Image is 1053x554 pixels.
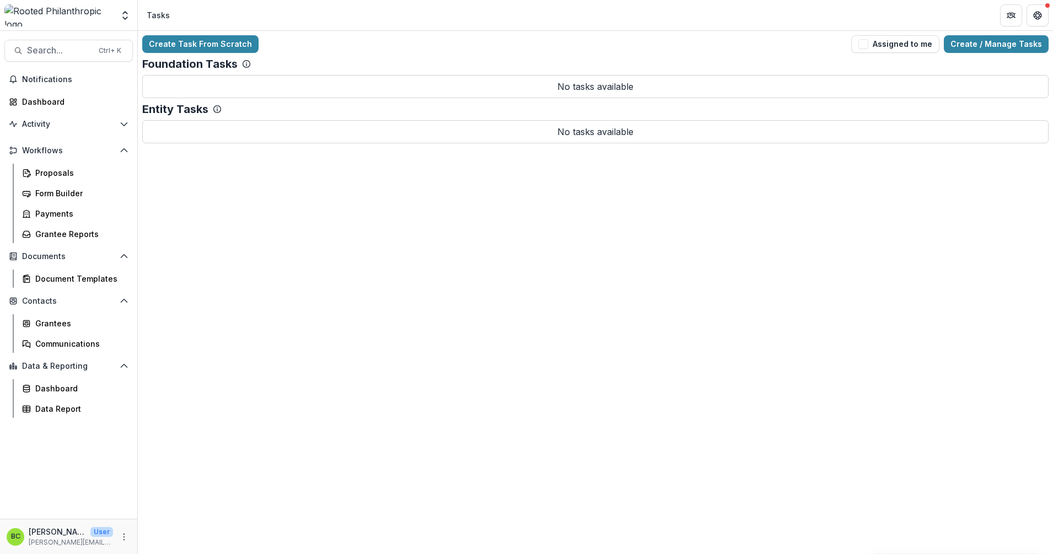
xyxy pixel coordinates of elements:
div: Betsy Currie [11,533,20,540]
button: More [117,530,131,544]
a: Create Task From Scratch [142,35,259,53]
div: Tasks [147,9,170,21]
span: Notifications [22,75,128,84]
span: Contacts [22,297,115,306]
button: Open Activity [4,115,133,133]
div: Dashboard [35,383,124,394]
nav: breadcrumb [142,7,174,23]
button: Get Help [1027,4,1049,26]
p: No tasks available [142,75,1049,98]
div: Communications [35,338,124,349]
a: Dashboard [18,379,133,397]
div: Proposals [35,167,124,179]
button: Open Contacts [4,292,133,310]
a: Proposals [18,164,133,182]
a: Dashboard [4,93,133,111]
p: User [90,527,113,537]
button: Open Documents [4,248,133,265]
div: Form Builder [35,187,124,199]
div: Grantees [35,318,124,329]
button: Open Data & Reporting [4,357,133,375]
div: Grantee Reports [35,228,124,240]
span: Data & Reporting [22,362,115,371]
a: Communications [18,335,133,353]
button: Open Workflows [4,142,133,159]
p: [PERSON_NAME] [29,526,86,537]
div: Dashboard [22,96,124,107]
p: Entity Tasks [142,103,208,116]
p: Foundation Tasks [142,57,238,71]
p: No tasks available [142,120,1049,143]
a: Form Builder [18,184,133,202]
a: Grantee Reports [18,225,133,243]
p: [PERSON_NAME][EMAIL_ADDRESS][DOMAIN_NAME] [29,537,113,547]
button: Partners [1000,4,1022,26]
button: Open entity switcher [117,4,133,26]
button: Notifications [4,71,133,88]
span: Documents [22,252,115,261]
a: Document Templates [18,270,133,288]
button: Search... [4,40,133,62]
a: Data Report [18,400,133,418]
div: Document Templates [35,273,124,284]
span: Activity [22,120,115,129]
span: Workflows [22,146,115,155]
button: Assigned to me [851,35,939,53]
a: Grantees [18,314,133,332]
span: Search... [27,45,92,56]
a: Create / Manage Tasks [944,35,1049,53]
a: Payments [18,205,133,223]
div: Payments [35,208,124,219]
img: Rooted Philanthropic logo [4,4,113,26]
div: Data Report [35,403,124,415]
div: Ctrl + K [96,45,123,57]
